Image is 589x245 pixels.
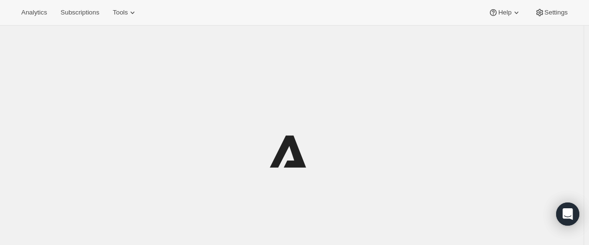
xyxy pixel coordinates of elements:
span: Tools [113,9,128,16]
button: Settings [529,6,574,19]
div: Open Intercom Messenger [556,202,579,226]
span: Analytics [21,9,47,16]
span: Subscriptions [60,9,99,16]
span: Settings [545,9,568,16]
button: Tools [107,6,143,19]
button: Subscriptions [55,6,105,19]
button: Analytics [15,6,53,19]
button: Help [483,6,527,19]
span: Help [498,9,511,16]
